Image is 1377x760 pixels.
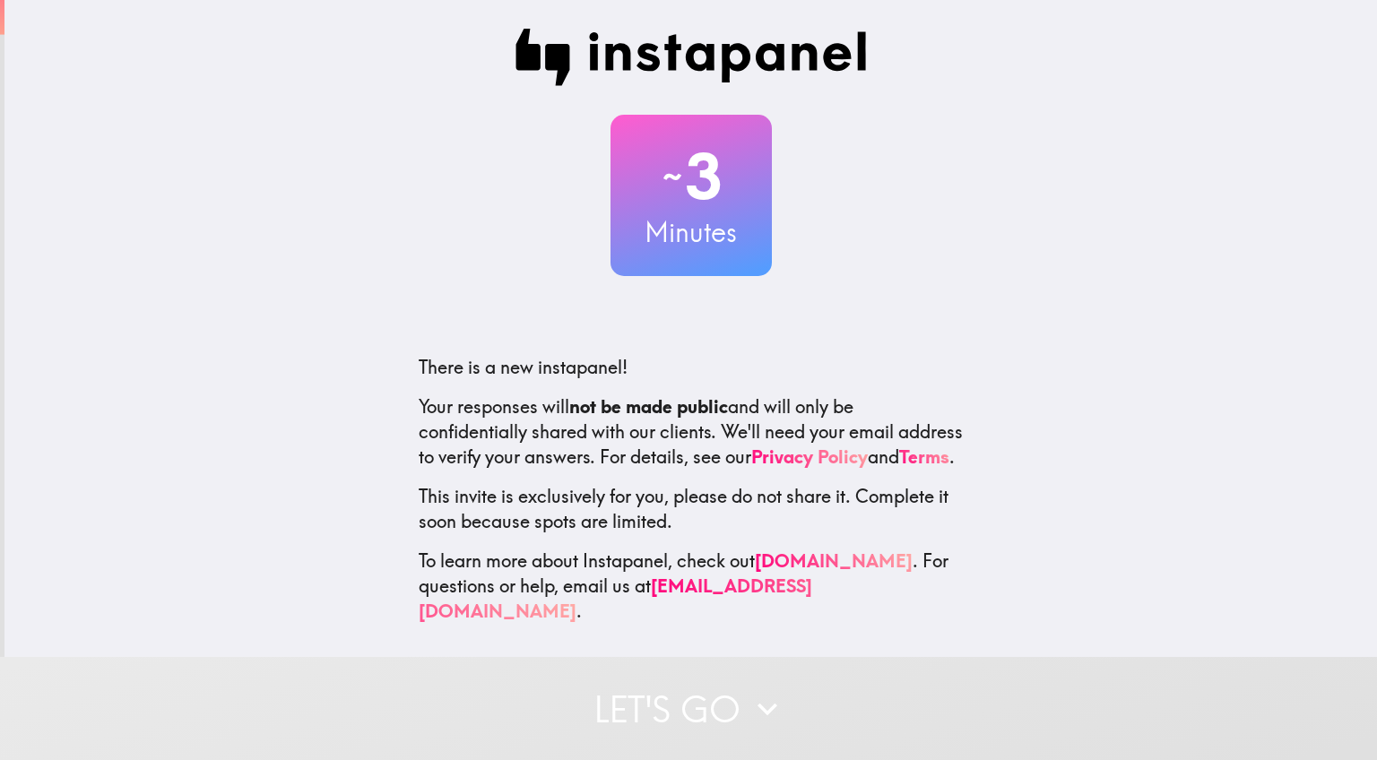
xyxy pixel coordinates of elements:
img: Instapanel [515,29,867,86]
a: Terms [899,445,949,468]
p: Your responses will and will only be confidentially shared with our clients. We'll need your emai... [419,394,964,470]
p: To learn more about Instapanel, check out . For questions or help, email us at . [419,548,964,624]
h3: Minutes [611,213,772,251]
h2: 3 [611,140,772,213]
b: not be made public [569,395,728,418]
p: This invite is exclusively for you, please do not share it. Complete it soon because spots are li... [419,484,964,534]
span: ~ [660,150,685,203]
a: Privacy Policy [751,445,868,468]
a: [DOMAIN_NAME] [755,549,913,572]
span: There is a new instapanel! [419,356,628,378]
a: [EMAIL_ADDRESS][DOMAIN_NAME] [419,574,812,622]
